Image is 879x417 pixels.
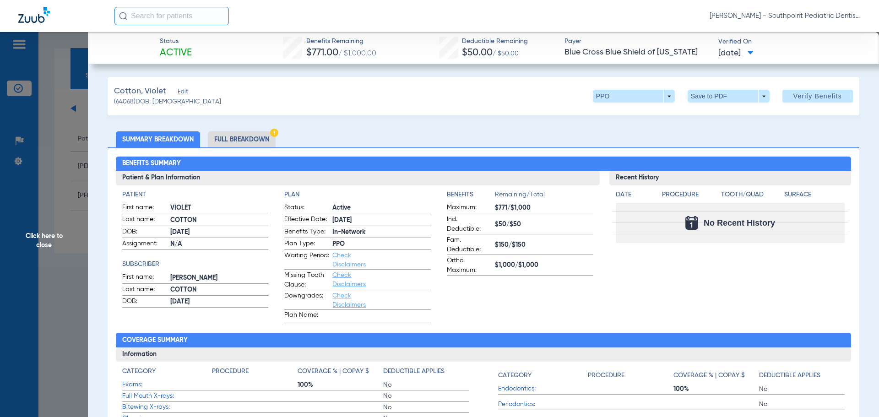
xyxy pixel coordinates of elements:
img: Search Icon [119,12,127,20]
span: Downgrades: [284,291,329,309]
h2: Coverage Summary [116,333,852,347]
span: Maximum: [447,203,492,214]
h4: Coverage % | Copay $ [673,371,745,380]
span: Waiting Period: [284,251,329,269]
span: No [759,400,845,409]
h4: Deductible Applies [383,367,445,376]
span: Missing Tooth Clause: [284,271,329,290]
span: Status [160,37,192,46]
app-breakdown-title: Benefits [447,190,495,203]
span: 100% [298,380,383,390]
img: Hazard [270,129,278,137]
h4: Date [616,190,654,200]
app-breakdown-title: Tooth/Quad [721,190,781,203]
span: N/A [170,239,269,249]
h4: Procedure [588,371,624,380]
span: PPO [332,239,431,249]
app-breakdown-title: Procedure [212,367,298,379]
span: Edit [178,88,186,97]
span: / $1,000.00 [338,50,376,57]
h4: Category [122,367,156,376]
app-breakdown-title: Coverage % | Copay $ [673,367,759,384]
button: PPO [593,90,675,103]
app-breakdown-title: Coverage % | Copay $ [298,367,383,379]
span: In-Network [332,227,431,237]
span: Ind. Deductible: [447,215,492,234]
span: No Recent History [704,218,775,227]
h4: Benefits [447,190,495,200]
span: No [383,380,469,390]
span: No [383,403,469,412]
h4: Surface [784,190,845,200]
span: Full Mouth X-rays: [122,391,212,401]
span: $771.00 [306,48,338,58]
app-breakdown-title: Procedure [588,367,673,384]
span: [PERSON_NAME] - Southpoint Pediatric Dentistry [710,11,861,21]
h4: Plan [284,190,431,200]
h4: Patient [122,190,269,200]
span: First name: [122,203,167,214]
span: Effective Date: [284,215,329,226]
span: DOB: [122,297,167,308]
span: Ortho Maximum: [447,256,492,275]
h3: Recent History [609,171,852,185]
app-breakdown-title: Procedure [662,190,718,203]
span: Plan Name: [284,310,329,323]
span: (64068) DOB: [DEMOGRAPHIC_DATA] [114,97,221,107]
li: Full Breakdown [208,131,276,147]
h2: Benefits Summary [116,157,852,171]
span: Last name: [122,215,167,226]
span: Fam. Deductible: [447,235,492,255]
img: Zuub Logo [18,7,50,23]
span: Remaining/Total [495,190,593,203]
span: Active [160,47,192,60]
a: Check Disclaimers [332,292,366,308]
app-breakdown-title: Category [498,367,588,384]
h4: Procedure [662,190,718,200]
button: Save to PDF [688,90,770,103]
span: VIOLET [170,203,269,213]
a: Check Disclaimers [332,272,366,287]
h4: Procedure [212,367,249,376]
span: [PERSON_NAME] [170,273,269,283]
h4: Category [498,371,532,380]
span: Plan Type: [284,239,329,250]
span: Assignment: [122,239,167,250]
app-breakdown-title: Category [122,367,212,379]
span: COTTON [170,285,269,295]
span: Endodontics: [498,384,588,394]
span: $50.00 [462,48,493,58]
span: $50/$50 [495,220,593,229]
span: 100% [673,385,759,394]
input: Search for patients [114,7,229,25]
span: COTTON [170,216,269,225]
h3: Patient & Plan Information [116,171,600,185]
li: Summary Breakdown [116,131,200,147]
span: No [383,391,469,401]
app-breakdown-title: Date [616,190,654,203]
span: [DATE] [170,297,269,307]
span: / $50.00 [493,50,519,57]
app-breakdown-title: Deductible Applies [383,367,469,379]
span: Bitewing X-rays: [122,402,212,412]
span: $1,000/$1,000 [495,260,593,270]
h4: Subscriber [122,260,269,269]
span: $150/$150 [495,240,593,250]
iframe: Chat Widget [833,373,879,417]
app-breakdown-title: Surface [784,190,845,203]
button: Verify Benefits [782,90,853,103]
span: DOB: [122,227,167,238]
h3: Information [116,347,852,362]
span: [DATE] [718,48,754,59]
span: Blue Cross Blue Shield of [US_STATE] [564,47,711,58]
a: Check Disclaimers [332,252,366,268]
h4: Coverage % | Copay $ [298,367,369,376]
span: Benefits Remaining [306,37,376,46]
h4: Tooth/Quad [721,190,781,200]
span: Status: [284,203,329,214]
span: Cotton, Violet [114,86,166,97]
span: Active [332,203,431,213]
